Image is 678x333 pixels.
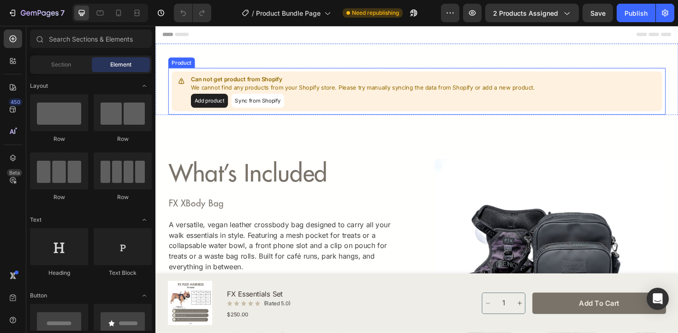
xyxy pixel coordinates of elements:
p: We cannot find any products from your Shopify store. Please try manually syncing the data from Sh... [37,61,402,71]
div: Product [15,35,40,43]
div: $250.00 [75,303,342,310]
input: Search Sections & Elements [30,30,152,48]
p: 7 [60,7,65,18]
span: Save [590,9,606,17]
div: Row [30,193,88,201]
div: Open Intercom Messenger [647,288,669,310]
button: increment [380,283,391,305]
span: Product Bundle Page [256,8,321,18]
span: Toggle open [137,288,152,303]
p: A versatile, vegan leather crossbody bag designed to carry all your walk essentials in style. Fea... [14,205,257,260]
div: Heading [30,269,88,277]
button: 7 [4,4,69,22]
button: Add product [37,72,77,87]
div: Undo/Redo [174,4,211,22]
button: 2 products assigned [485,4,579,22]
button: Save [583,4,613,22]
iframe: Design area [155,26,678,333]
div: Row [94,193,152,201]
button: Sync from Shopify [80,72,136,87]
button: Publish [617,4,655,22]
button: Add to cart [399,283,541,305]
h2: what’s included [13,141,258,173]
p: Can not get product from Shopify [37,52,402,61]
span: Element [110,61,131,69]
span: Toggle open [137,79,152,93]
span: Need republishing [352,9,399,17]
span: Text [30,216,42,224]
div: Row [30,135,88,143]
h2: FX XBody Bag [13,182,258,195]
span: Button [30,291,47,300]
div: Text Block [94,269,152,277]
div: Beta [7,169,22,176]
div: 450 [9,98,22,106]
div: Add to cart [448,288,491,299]
span: Section [51,61,71,69]
div: Row [94,135,152,143]
div: Publish [624,8,648,18]
span: / [252,8,254,18]
span: 2 products assigned [493,8,558,18]
span: Layout [30,82,48,90]
button: decrement [346,283,357,305]
input: quantity [357,283,380,305]
span: Toggle open [137,212,152,227]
